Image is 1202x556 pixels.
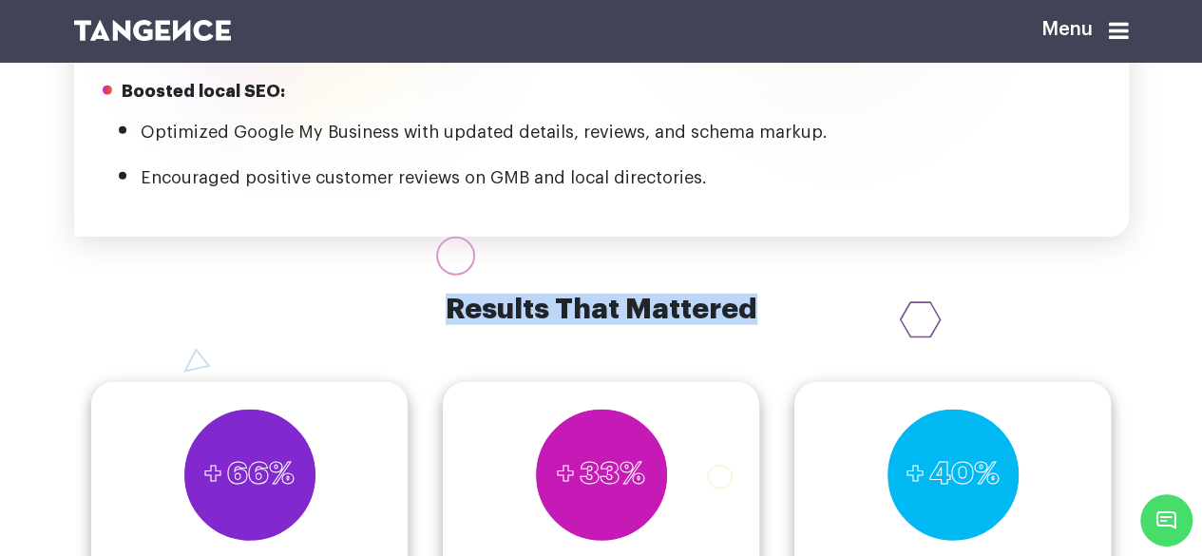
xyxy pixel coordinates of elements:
li: Optimized Google My Business with updated details, reviews, and schema markup. [141,117,1100,144]
strong: Boosted local SEO: [122,83,285,100]
h3: + 40% [906,458,1000,491]
li: Encouraged positive customer reviews on GMB and local directories. [141,163,1100,189]
h6: Results That Mattered [74,294,1129,325]
h3: + 33% [557,458,645,491]
img: logo SVG [74,20,232,41]
span: Chat Widget [1140,494,1192,546]
h3: + 66% [204,458,295,491]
